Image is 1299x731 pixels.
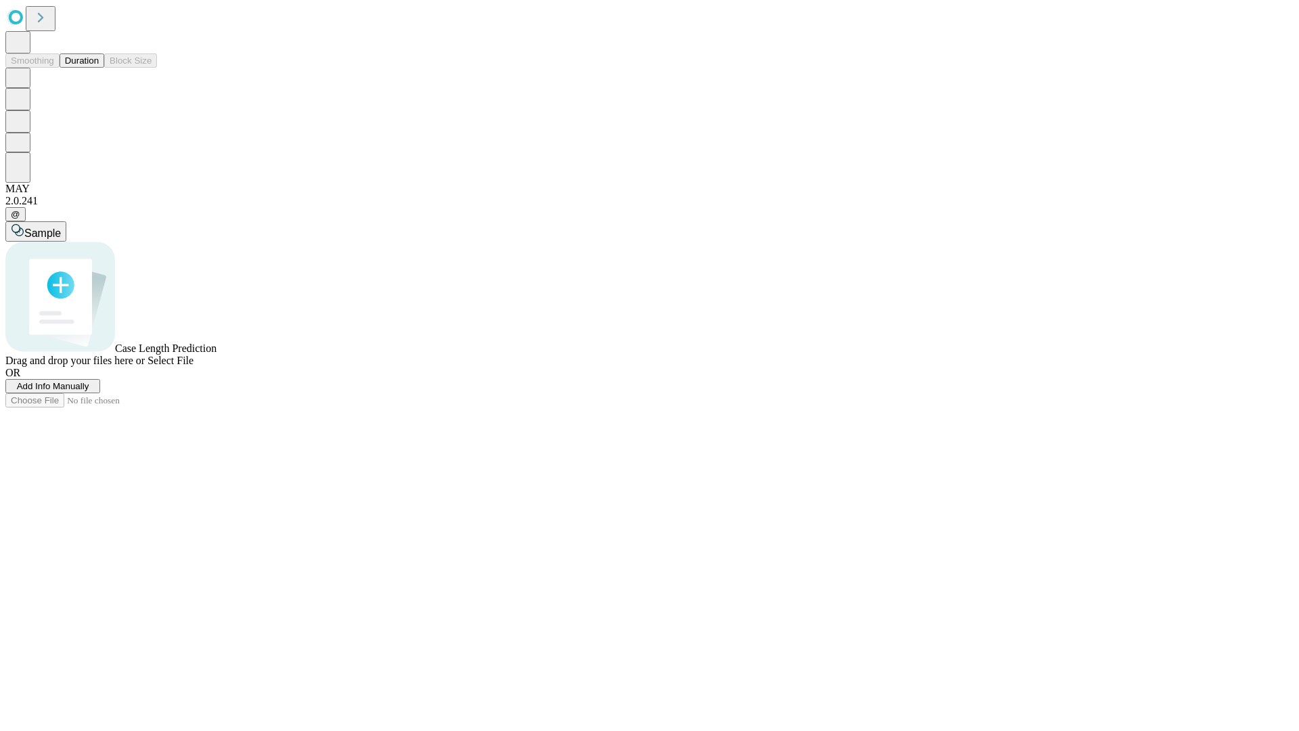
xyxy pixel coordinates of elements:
[5,355,145,366] span: Drag and drop your files here or
[5,53,60,68] button: Smoothing
[5,207,26,221] button: @
[5,183,1294,195] div: MAY
[24,227,61,239] span: Sample
[5,195,1294,207] div: 2.0.241
[5,367,20,378] span: OR
[17,381,89,391] span: Add Info Manually
[115,342,216,354] span: Case Length Prediction
[5,221,66,242] button: Sample
[60,53,104,68] button: Duration
[104,53,157,68] button: Block Size
[5,379,100,393] button: Add Info Manually
[147,355,193,366] span: Select File
[11,209,20,219] span: @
